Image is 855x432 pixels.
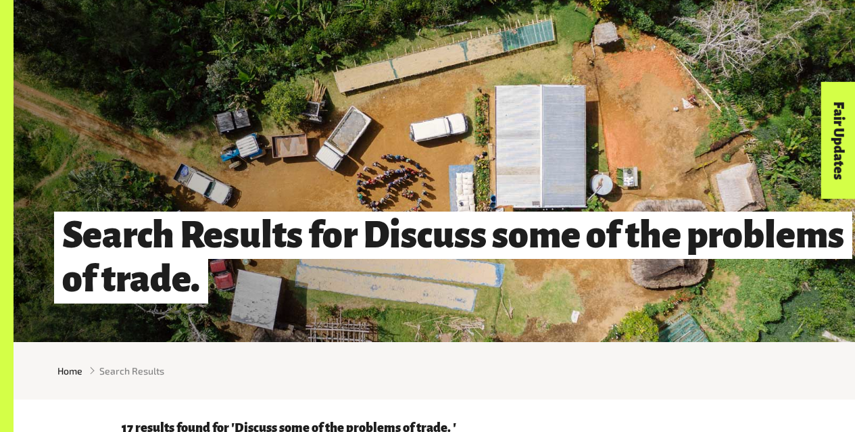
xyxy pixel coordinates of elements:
[99,364,164,378] span: Search Results
[54,212,852,304] h1: Search Results for Discuss some of the problems of trade.
[57,364,82,378] a: Home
